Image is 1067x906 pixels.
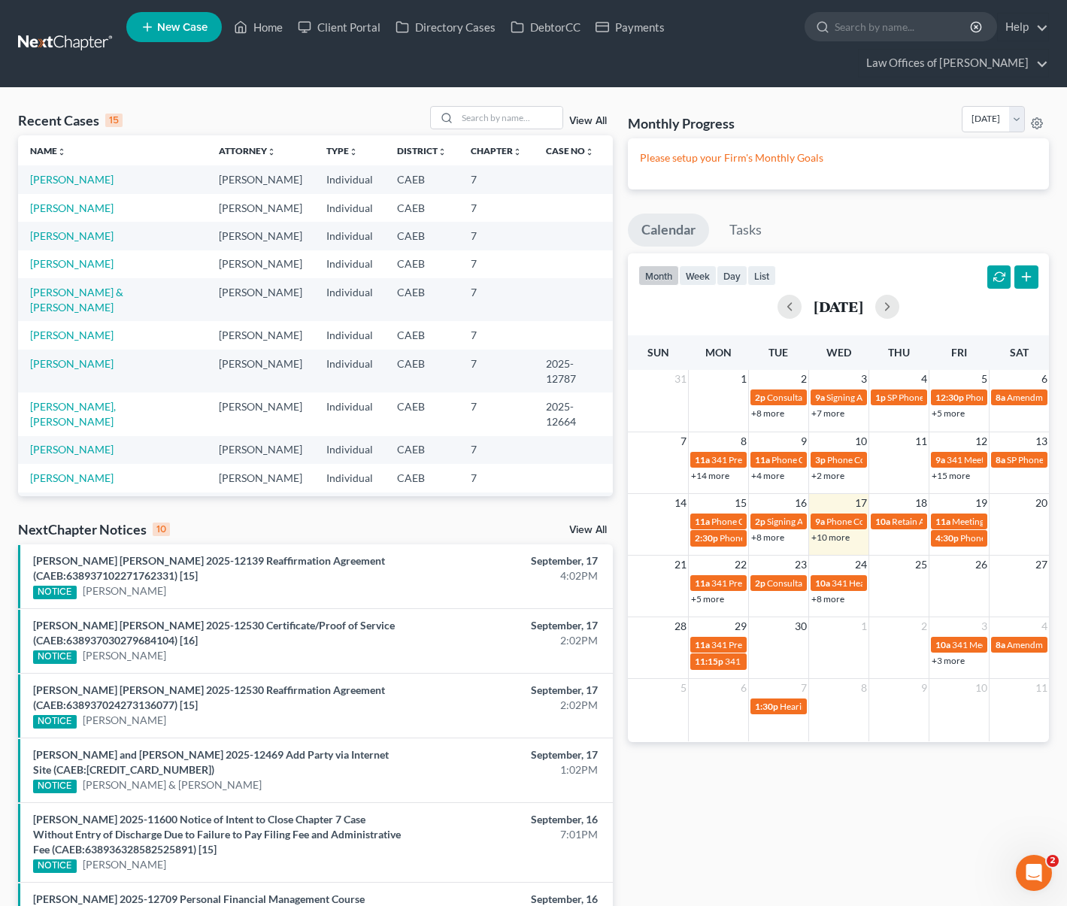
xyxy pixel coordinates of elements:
[974,556,989,574] span: 26
[826,516,990,527] span: Phone Consultation for [PERSON_NAME]
[793,556,808,574] span: 23
[18,111,123,129] div: Recent Cases
[83,583,166,598] a: [PERSON_NAME]
[459,492,534,535] td: 7
[314,250,385,278] td: Individual
[33,683,385,711] a: [PERSON_NAME] [PERSON_NAME] 2025-12530 Reaffirmation Agreement (CAEB:638937024273136077) [15]
[974,679,989,697] span: 10
[30,173,114,186] a: [PERSON_NAME]
[314,321,385,349] td: Individual
[996,454,1005,465] span: 8a
[695,532,718,544] span: 2:30p
[711,516,955,527] span: Phone Consultation for [PERSON_NAME] & [PERSON_NAME]
[314,278,385,321] td: Individual
[349,147,358,156] i: unfold_more
[932,470,970,481] a: +15 more
[513,147,522,156] i: unfold_more
[385,165,459,193] td: CAEB
[83,648,166,663] a: [PERSON_NAME]
[996,392,1005,403] span: 8a
[751,532,784,543] a: +8 more
[153,523,170,536] div: 10
[290,14,388,41] a: Client Portal
[815,392,825,403] span: 9a
[459,250,534,278] td: 7
[459,278,534,321] td: 7
[219,145,276,156] a: Attorneyunfold_more
[1016,855,1052,891] iframe: Intercom live chat
[628,114,735,132] h3: Monthly Progress
[920,679,929,697] span: 9
[226,14,290,41] a: Home
[980,617,989,635] span: 3
[695,577,710,589] span: 11a
[385,436,459,464] td: CAEB
[420,553,598,568] div: September, 17
[673,370,688,388] span: 31
[679,265,717,286] button: week
[914,432,929,450] span: 11
[83,713,166,728] a: [PERSON_NAME]
[711,454,833,465] span: 341 Prep for [PERSON_NAME]
[33,859,77,873] div: NOTICE
[751,470,784,481] a: +4 more
[569,525,607,535] a: View All
[33,586,77,599] div: NOTICE
[30,257,114,270] a: [PERSON_NAME]
[705,346,732,359] span: Mon
[207,464,314,492] td: [PERSON_NAME]
[207,436,314,464] td: [PERSON_NAME]
[385,194,459,222] td: CAEB
[459,222,534,250] td: 7
[207,350,314,392] td: [PERSON_NAME]
[747,265,776,286] button: list
[733,494,748,512] span: 15
[935,532,959,544] span: 4:30p
[83,777,262,792] a: [PERSON_NAME] & [PERSON_NAME]
[326,145,358,156] a: Typeunfold_more
[827,454,980,465] span: Phone Consultation for Gamble, Taylor
[385,492,459,535] td: CAEB
[980,370,989,388] span: 5
[33,813,401,856] a: [PERSON_NAME] 2025-11600 Notice of Intent to Close Chapter 7 Case Without Entry of Discharge Due ...
[33,650,77,664] div: NOTICE
[397,145,447,156] a: Districtunfold_more
[638,265,679,286] button: month
[739,370,748,388] span: 1
[859,617,868,635] span: 1
[18,520,170,538] div: NextChapter Notices
[755,701,778,712] span: 1:30p
[1034,679,1049,697] span: 11
[711,639,833,650] span: 341 Prep for [PERSON_NAME]
[767,392,995,403] span: Consultation for [GEOGRAPHIC_DATA][PERSON_NAME]
[1034,494,1049,512] span: 20
[859,50,1048,77] a: Law Offices of [PERSON_NAME]
[459,392,534,435] td: 7
[385,250,459,278] td: CAEB
[815,516,825,527] span: 9a
[814,298,863,314] h2: [DATE]
[157,22,208,33] span: New Case
[207,165,314,193] td: [PERSON_NAME]
[853,432,868,450] span: 10
[420,747,598,762] div: September, 17
[888,346,910,359] span: Thu
[815,454,826,465] span: 3p
[875,516,890,527] span: 10a
[951,346,967,359] span: Fri
[691,470,729,481] a: +14 more
[739,679,748,697] span: 6
[935,454,945,465] span: 9a
[420,683,598,698] div: September, 17
[420,633,598,648] div: 2:02PM
[799,679,808,697] span: 7
[826,392,995,403] span: Signing Appointment for [PERSON_NAME]
[420,698,598,713] div: 2:02PM
[438,147,447,156] i: unfold_more
[57,147,66,156] i: unfold_more
[811,470,844,481] a: +2 more
[755,392,765,403] span: 2p
[695,639,710,650] span: 11a
[459,165,534,193] td: 7
[1040,370,1049,388] span: 6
